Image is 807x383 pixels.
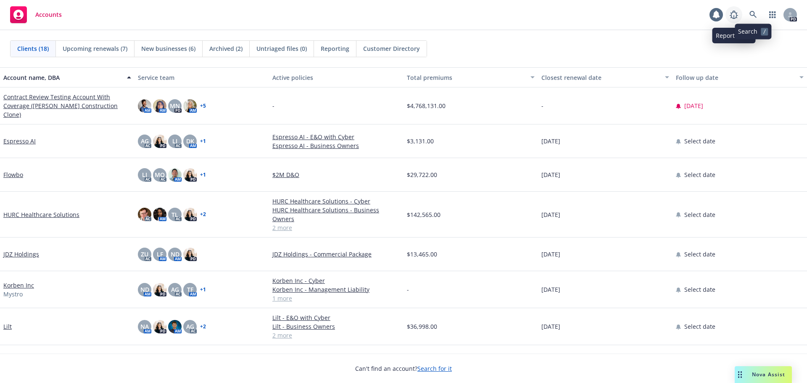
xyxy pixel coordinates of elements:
[168,168,182,182] img: photo
[200,212,206,217] a: + 2
[684,250,715,259] span: Select date
[172,137,177,145] span: LI
[407,250,437,259] span: $13,465.00
[272,331,400,340] a: 2 more
[745,6,762,23] a: Search
[7,3,65,26] a: Accounts
[272,73,400,82] div: Active policies
[183,248,197,261] img: photo
[138,208,151,221] img: photo
[141,44,195,53] span: New businesses (6)
[541,322,560,331] span: [DATE]
[3,290,23,298] span: Mystro
[200,103,206,108] a: + 5
[35,11,62,18] span: Accounts
[171,250,179,259] span: ND
[141,250,148,259] span: ZU
[200,324,206,329] a: + 2
[157,250,163,259] span: LF
[256,44,307,53] span: Untriaged files (0)
[3,250,39,259] a: JDZ Holdings
[3,92,131,119] a: Contract Review Testing Account With Coverage ([PERSON_NAME] Construction Clone)
[200,287,206,292] a: + 1
[541,170,560,179] span: [DATE]
[171,285,179,294] span: AG
[676,73,794,82] div: Follow up date
[403,67,538,87] button: Total premiums
[684,285,715,294] span: Select date
[134,67,269,87] button: Service team
[684,101,703,110] span: [DATE]
[272,276,400,285] a: Korben Inc - Cyber
[407,285,409,294] span: -
[269,67,403,87] button: Active policies
[200,172,206,177] a: + 1
[272,250,400,259] a: JDZ Holdings - Commercial Package
[407,170,437,179] span: $29,722.00
[272,294,400,303] a: 1 more
[3,170,23,179] a: Flowbo
[138,99,151,113] img: photo
[187,285,193,294] span: TF
[684,210,715,219] span: Select date
[17,44,49,53] span: Clients (18)
[541,250,560,259] span: [DATE]
[200,139,206,144] a: + 1
[272,170,400,179] a: $2M D&O
[153,320,166,333] img: photo
[141,137,149,145] span: AG
[541,137,560,145] span: [DATE]
[186,137,194,145] span: DK
[272,285,400,294] a: Korben Inc - Management Liability
[142,170,147,179] span: LI
[363,44,420,53] span: Customer Directory
[272,322,400,331] a: Lilt - Business Owners
[63,44,127,53] span: Upcoming renewals (7)
[541,285,560,294] span: [DATE]
[407,101,446,110] span: $4,768,131.00
[140,322,149,331] span: NA
[171,210,178,219] span: TL
[153,99,166,113] img: photo
[138,73,266,82] div: Service team
[321,44,349,53] span: Reporting
[155,170,165,179] span: MQ
[272,313,400,322] a: Lilt - E&O with Cyber
[355,364,452,373] span: Can't find an account?
[272,132,400,141] a: Espresso AI - E&O with Cyber
[541,210,560,219] span: [DATE]
[541,73,660,82] div: Closest renewal date
[3,281,34,290] a: Korben Inc
[183,99,197,113] img: photo
[725,6,742,23] a: Report a Bug
[272,141,400,150] a: Espresso AI - Business Owners
[684,137,715,145] span: Select date
[735,366,745,383] div: Drag to move
[183,208,197,221] img: photo
[752,371,785,378] span: Nova Assist
[272,206,400,223] a: HURC Healthcare Solutions - Business Owners
[140,285,149,294] span: ND
[170,101,180,110] span: MN
[272,101,274,110] span: -
[3,137,36,145] a: Espresso AI
[407,210,440,219] span: $142,565.00
[407,322,437,331] span: $36,998.00
[209,44,243,53] span: Archived (2)
[672,67,807,87] button: Follow up date
[272,197,400,206] a: HURC Healthcare Solutions - Cyber
[272,223,400,232] a: 2 more
[183,168,197,182] img: photo
[735,366,792,383] button: Nova Assist
[541,101,543,110] span: -
[153,135,166,148] img: photo
[186,322,194,331] span: AG
[3,210,79,219] a: HURC Healthcare Solutions
[3,73,122,82] div: Account name, DBA
[153,208,166,221] img: photo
